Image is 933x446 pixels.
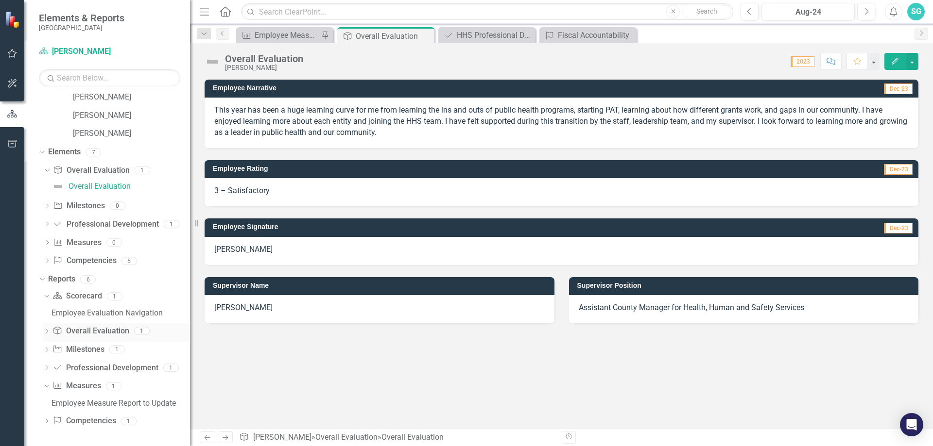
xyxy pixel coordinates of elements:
[213,84,691,92] h3: Employee Narrative
[52,415,116,427] a: Competencies
[214,186,270,195] span: 3 – Satisfactory
[791,56,814,67] span: 2023
[205,54,220,69] img: Not Defined
[579,302,909,314] p: Assistant County Manager for Health, Human and Safety Services
[48,274,75,285] a: Reports
[39,24,124,32] small: [GEOGRAPHIC_DATA]
[315,432,378,442] a: Overall Evaluation
[542,29,634,41] a: Fiscal Accountability
[52,181,64,192] img: Not Defined
[52,380,101,392] a: Measures
[80,275,96,283] div: 6
[241,3,733,20] input: Search ClearPoint...
[239,29,319,41] a: Employee Measure Report to Update
[765,6,851,18] div: Aug-24
[121,417,137,425] div: 1
[213,165,669,172] h3: Employee Rating
[381,432,444,442] div: Overall Evaluation
[5,11,22,28] img: ClearPoint Strategy
[696,7,717,15] span: Search
[53,165,129,176] a: Overall Evaluation
[109,346,125,354] div: 1
[73,128,190,139] a: [PERSON_NAME]
[107,292,122,300] div: 1
[52,399,190,408] div: Employee Measure Report to Update
[163,363,179,372] div: 1
[52,309,190,317] div: Employee Evaluation Navigation
[225,64,303,71] div: [PERSON_NAME]
[558,29,634,41] div: Fiscal Accountability
[106,238,122,247] div: 0
[48,147,81,158] a: Elements
[253,432,311,442] a: [PERSON_NAME]
[53,200,104,212] a: Milestones
[53,219,158,230] a: Professional Development
[39,69,180,86] input: Search Below...
[214,244,909,255] p: [PERSON_NAME]
[121,257,137,265] div: 5
[106,382,121,390] div: 1
[52,344,104,355] a: Milestones
[52,291,102,302] a: Scorecard
[49,305,190,321] a: Employee Evaluation Navigation
[457,29,533,41] div: HHS Professional Development
[53,237,101,248] a: Measures
[884,223,913,233] span: Dec-23
[39,46,160,57] a: [PERSON_NAME]
[214,302,545,314] p: [PERSON_NAME]
[110,202,125,210] div: 0
[577,282,914,289] h3: Supervisor Position
[682,5,731,18] button: Search
[86,148,101,156] div: 7
[53,255,116,266] a: Competencies
[239,432,554,443] div: » »
[39,12,124,24] span: Elements & Reports
[73,110,190,121] a: [PERSON_NAME]
[255,29,319,41] div: Employee Measure Report to Update
[356,30,432,42] div: Overall Evaluation
[134,327,150,335] div: 1
[214,105,909,138] p: This year has been a huge learning curve for me from learning the ins and outs of public health p...
[69,182,131,191] div: Overall Evaluation
[213,282,550,289] h3: Supervisor Name
[884,164,913,175] span: Dec-23
[225,53,303,64] div: Overall Evaluation
[135,166,150,175] div: 1
[73,92,190,103] a: [PERSON_NAME]
[441,29,533,41] a: HHS Professional Development
[884,83,913,94] span: Dec-23
[52,363,158,374] a: Professional Development
[213,223,695,231] h3: Employee Signature
[907,3,925,20] button: SG
[52,326,129,337] a: Overall Evaluation
[49,395,190,411] a: Employee Measure Report to Update
[761,3,855,20] button: Aug-24
[900,413,923,436] div: Open Intercom Messenger
[50,179,131,194] a: Overall Evaluation
[164,220,179,228] div: 1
